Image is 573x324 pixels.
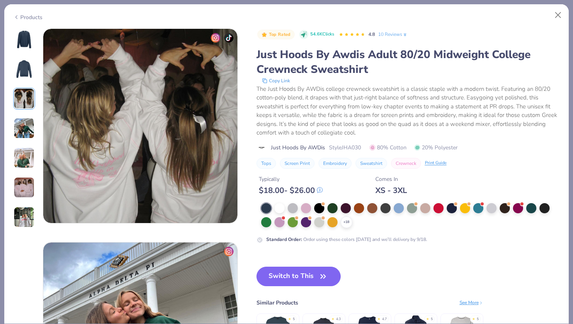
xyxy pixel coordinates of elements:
button: Crewneck [391,158,421,169]
button: Badge Button [257,30,295,40]
div: ★ [472,317,475,320]
div: Order using these colors [DATE] and we’ll delivery by 9/18. [266,236,427,243]
button: copy to clipboard [260,77,292,85]
div: Typically [259,175,323,183]
button: Sweatshirt [355,158,387,169]
span: 4.8 [368,31,375,37]
button: Tops [256,158,276,169]
a: 10 Reviews [378,31,408,38]
img: Front [15,30,34,49]
div: ★ [331,317,334,320]
div: ★ [377,317,380,320]
div: Similar Products [256,299,298,307]
img: Back [15,60,34,78]
span: 20% Polyester [414,143,458,152]
div: Just Hoods By Awdis Adult 80/20 Midweight College Crewneck Sweatshirt [256,47,560,77]
img: User generated content [14,118,35,139]
div: 5 [477,317,479,322]
img: insta-icon.png [211,33,220,42]
div: Products [13,13,42,21]
img: User generated content [14,207,35,228]
button: Screen Print [280,158,315,169]
img: insta-icon.png [224,247,233,256]
img: brand logo [256,145,267,151]
div: 5 [431,317,433,322]
strong: Standard Order : [266,236,302,243]
img: Top Rated sort [261,32,267,38]
div: See More [460,299,483,306]
div: $ 18.00 - $ 26.00 [259,186,323,195]
div: Print Guide [425,160,447,166]
div: 4.7 [382,317,387,322]
div: ★ [426,317,429,320]
img: User generated content [14,177,35,198]
span: 80% Cotton [370,143,407,152]
button: Switch to This [256,267,341,286]
div: XS - 3XL [375,186,407,195]
span: Top Rated [269,32,291,37]
span: + 18 [343,220,349,225]
div: Comes In [375,175,407,183]
span: Just Hoods By AWDis [271,143,325,152]
div: 4.8 Stars [339,28,365,41]
div: ★ [288,317,291,320]
img: tiktok-icon.png [224,33,233,42]
img: 2456161f-ff18-4c7c-a888-cce982342afe [43,29,237,223]
span: 54.6K Clicks [310,31,334,38]
div: The Just Hoods By AWDis college crewneck sweatshirt is a classic staple with a modern twist. Feat... [256,85,560,137]
img: User generated content [14,147,35,168]
button: Embroidery [318,158,352,169]
img: User generated content [14,88,35,109]
button: Close [551,8,566,23]
span: Style JHA030 [329,143,361,152]
div: 4.3 [336,317,341,322]
div: 5 [293,317,295,322]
